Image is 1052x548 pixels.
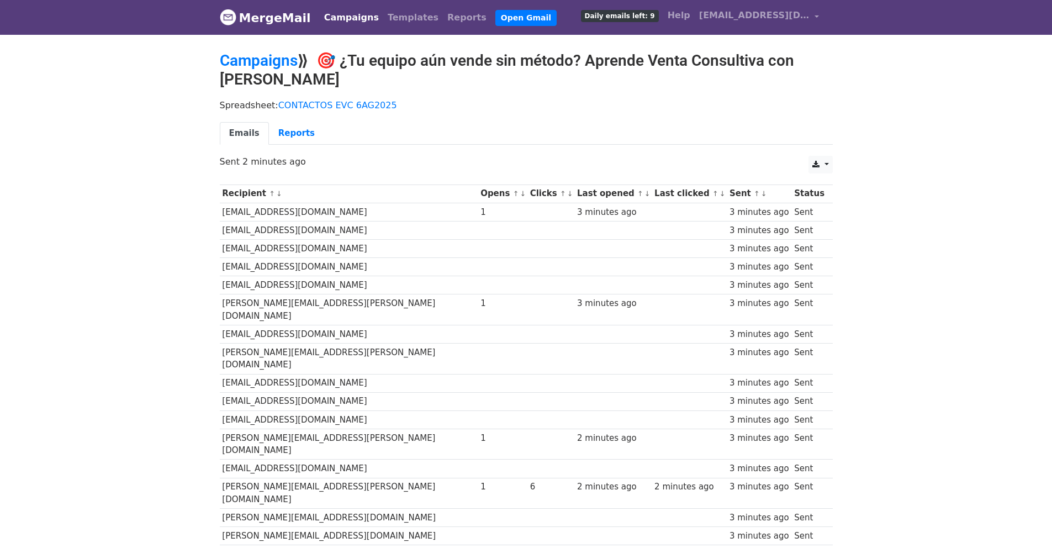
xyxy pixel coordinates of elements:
[791,258,827,276] td: Sent
[720,189,726,198] a: ↓
[729,377,789,389] div: 3 minutes ago
[791,239,827,257] td: Sent
[791,460,827,478] td: Sent
[220,51,298,70] a: Campaigns
[791,429,827,460] td: Sent
[220,509,478,527] td: [PERSON_NAME][EMAIL_ADDRESS][DOMAIN_NAME]
[269,189,275,198] a: ↑
[791,203,827,221] td: Sent
[220,156,833,167] p: Sent 2 minutes ago
[729,414,789,426] div: 3 minutes ago
[480,297,525,310] div: 1
[652,185,727,203] th: Last clicked
[220,392,478,410] td: [EMAIL_ADDRESS][DOMAIN_NAME]
[220,410,478,429] td: [EMAIL_ADDRESS][DOMAIN_NAME]
[997,495,1052,548] div: Widget de chat
[729,206,789,219] div: 3 minutes ago
[729,481,789,493] div: 3 minutes ago
[220,429,478,460] td: [PERSON_NAME][EMAIL_ADDRESS][PERSON_NAME][DOMAIN_NAME]
[712,189,718,198] a: ↑
[443,7,491,29] a: Reports
[577,206,649,219] div: 3 minutes ago
[729,346,789,359] div: 3 minutes ago
[663,4,695,27] a: Help
[220,203,478,221] td: [EMAIL_ADDRESS][DOMAIN_NAME]
[791,478,827,509] td: Sent
[581,10,659,22] span: Daily emails left: 9
[220,460,478,478] td: [EMAIL_ADDRESS][DOMAIN_NAME]
[791,325,827,343] td: Sent
[530,481,572,493] div: 6
[729,243,789,255] div: 3 minutes ago
[220,122,269,145] a: Emails
[269,122,324,145] a: Reports
[729,432,789,445] div: 3 minutes ago
[729,395,789,408] div: 3 minutes ago
[695,4,824,30] a: [EMAIL_ADDRESS][DOMAIN_NAME]
[577,481,649,493] div: 2 minutes ago
[480,481,525,493] div: 1
[220,185,478,203] th: Recipient
[220,258,478,276] td: [EMAIL_ADDRESS][DOMAIN_NAME]
[220,6,311,29] a: MergeMail
[699,9,810,22] span: [EMAIL_ADDRESS][DOMAIN_NAME]
[220,325,478,343] td: [EMAIL_ADDRESS][DOMAIN_NAME]
[220,239,478,257] td: [EMAIL_ADDRESS][DOMAIN_NAME]
[729,279,789,292] div: 3 minutes ago
[220,294,478,325] td: [PERSON_NAME][EMAIL_ADDRESS][PERSON_NAME][DOMAIN_NAME]
[729,297,789,310] div: 3 minutes ago
[729,462,789,475] div: 3 minutes ago
[727,185,791,203] th: Sent
[791,392,827,410] td: Sent
[644,189,651,198] a: ↓
[220,343,478,374] td: [PERSON_NAME][EMAIL_ADDRESS][PERSON_NAME][DOMAIN_NAME]
[574,185,652,203] th: Last opened
[761,189,767,198] a: ↓
[729,328,789,341] div: 3 minutes ago
[480,206,525,219] div: 1
[480,432,525,445] div: 1
[276,189,282,198] a: ↓
[577,432,649,445] div: 2 minutes ago
[278,100,397,110] a: CONTACTOS EVC 6AG2025
[791,294,827,325] td: Sent
[729,261,789,273] div: 3 minutes ago
[513,189,519,198] a: ↑
[478,185,527,203] th: Opens
[220,527,478,545] td: [PERSON_NAME][EMAIL_ADDRESS][DOMAIN_NAME]
[637,189,643,198] a: ↑
[754,189,760,198] a: ↑
[495,10,557,26] a: Open Gmail
[791,374,827,392] td: Sent
[791,185,827,203] th: Status
[320,7,383,29] a: Campaigns
[729,224,789,237] div: 3 minutes ago
[220,374,478,392] td: [EMAIL_ADDRESS][DOMAIN_NAME]
[577,4,663,27] a: Daily emails left: 9
[729,530,789,542] div: 3 minutes ago
[791,410,827,429] td: Sent
[729,512,789,524] div: 3 minutes ago
[220,51,833,88] h2: ⟫ 🎯 ¿Tu equipo aún vende sin método? Aprende Venta Consultiva con [PERSON_NAME]
[527,185,574,203] th: Clicks
[520,189,526,198] a: ↓
[791,527,827,545] td: Sent
[220,221,478,239] td: [EMAIL_ADDRESS][DOMAIN_NAME]
[791,343,827,374] td: Sent
[560,189,566,198] a: ↑
[220,276,478,294] td: [EMAIL_ADDRESS][DOMAIN_NAME]
[791,221,827,239] td: Sent
[997,495,1052,548] iframe: Chat Widget
[791,276,827,294] td: Sent
[791,509,827,527] td: Sent
[220,478,478,509] td: [PERSON_NAME][EMAIL_ADDRESS][PERSON_NAME][DOMAIN_NAME]
[220,9,236,25] img: MergeMail logo
[577,297,649,310] div: 3 minutes ago
[220,99,833,111] p: Spreadsheet:
[567,189,573,198] a: ↓
[654,481,724,493] div: 2 minutes ago
[383,7,443,29] a: Templates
